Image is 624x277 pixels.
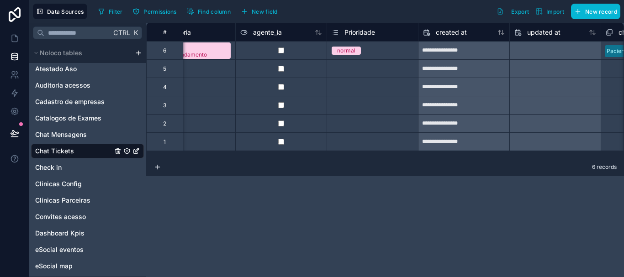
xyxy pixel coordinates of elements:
[546,8,564,15] span: Import
[527,28,561,37] span: updated at
[154,42,225,59] div: duvida_ sobre_agendamento
[184,5,234,18] button: Find column
[253,28,282,37] span: agente_ia
[163,102,166,109] div: 3
[163,84,167,91] div: 4
[198,8,231,15] span: Find column
[129,5,183,18] a: Permissions
[129,5,180,18] button: Permissions
[47,8,84,15] span: Data Sources
[33,4,87,19] button: Data Sources
[143,8,176,15] span: Permissions
[344,28,375,37] span: Prioridade
[532,4,567,19] button: Import
[163,47,166,54] div: 6
[436,28,467,37] span: created at
[163,65,166,73] div: 5
[109,8,123,15] span: Filter
[252,8,278,15] span: New field
[164,138,166,146] div: 1
[567,4,620,19] a: New record
[592,163,617,171] span: 6 records
[163,120,166,127] div: 2
[238,5,281,18] button: New field
[493,4,532,19] button: Export
[112,27,131,38] span: Ctrl
[571,4,620,19] button: New record
[153,29,176,36] div: #
[585,8,617,15] span: New record
[337,47,355,55] div: normal
[132,30,139,36] span: K
[511,8,529,15] span: Export
[95,5,126,18] button: Filter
